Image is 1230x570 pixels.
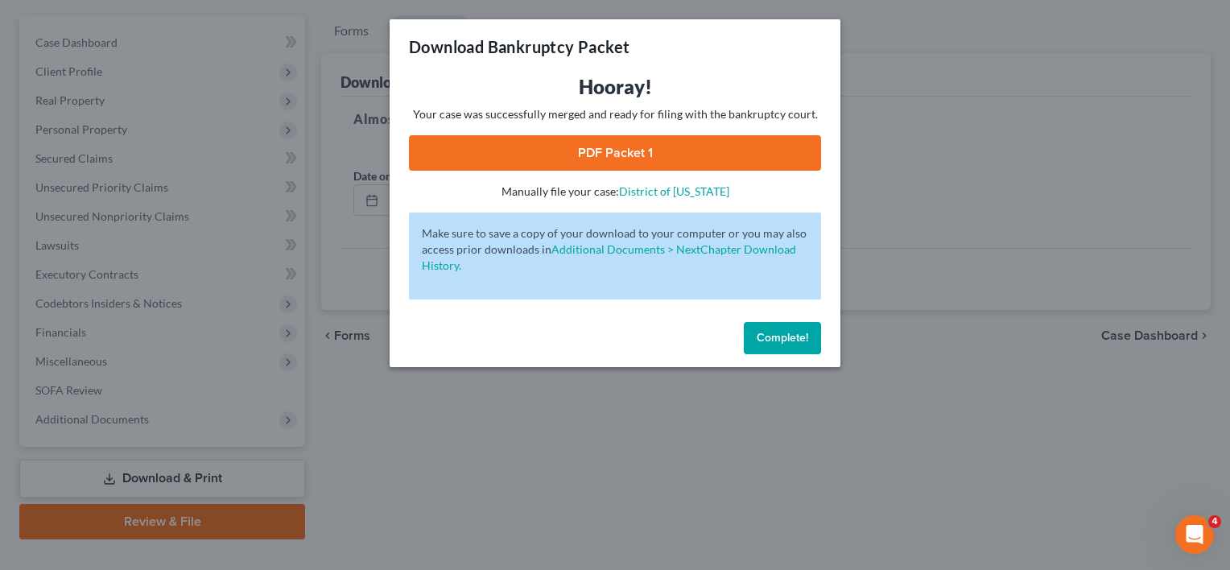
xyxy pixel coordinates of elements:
[409,184,821,200] p: Manually file your case:
[422,225,808,274] p: Make sure to save a copy of your download to your computer or you may also access prior downloads in
[619,184,729,198] a: District of [US_STATE]
[409,106,821,122] p: Your case was successfully merged and ready for filing with the bankruptcy court.
[422,242,796,272] a: Additional Documents > NextChapter Download History.
[409,35,629,58] h3: Download Bankruptcy Packet
[409,74,821,100] h3: Hooray!
[409,135,821,171] a: PDF Packet 1
[744,322,821,354] button: Complete!
[757,331,808,345] span: Complete!
[1208,515,1221,528] span: 4
[1175,515,1214,554] iframe: Intercom live chat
